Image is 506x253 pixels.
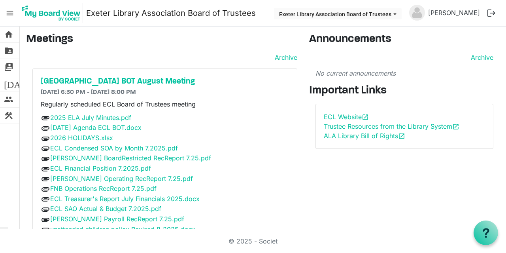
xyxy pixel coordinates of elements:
p: No current announcements [315,68,493,78]
a: [PERSON_NAME] Operating RecReport 7.25.pdf [50,175,193,183]
img: My Board View Logo [19,3,83,23]
h3: Announcements [309,33,500,46]
span: attachment [41,185,50,194]
a: ECL Websiteopen_in_new [324,113,369,121]
a: ECL Condensed SOA by Month 7.2025.pdf [50,144,178,152]
span: attachment [41,113,50,123]
span: folder_shared [4,43,13,59]
button: Exeter Library Association Board of Trustees dropdownbutton [274,8,402,19]
img: no-profile-picture.svg [409,5,425,21]
span: attachment [41,124,50,133]
a: Trustee Resources from the Library Systemopen_in_new [324,122,459,130]
a: 2025 ELA July Minutes.pdf [50,114,131,122]
button: logout [483,5,500,21]
span: attachment [41,215,50,224]
span: open_in_new [398,133,405,140]
a: [GEOGRAPHIC_DATA] BOT August Meeting [41,77,289,86]
a: unattended children policy Revised 8-2025.docx [50,225,196,233]
a: ECL SAO Actual & Budget 7.2025.pdf [50,205,161,213]
span: construction [4,108,13,124]
span: [DATE] [4,75,34,91]
span: attachment [41,144,50,153]
a: [PERSON_NAME] BoardRestricted RecReport 7.25.pdf [50,154,211,162]
a: Exeter Library Association Board of Trustees [86,5,256,21]
span: attachment [41,164,50,174]
a: [PERSON_NAME] [425,5,483,21]
a: [DATE] Agenda ECL BOT.docx [50,124,142,131]
a: My Board View Logo [19,3,86,23]
span: attachment [41,174,50,184]
span: home [4,27,13,42]
span: open_in_new [362,114,369,121]
a: ALA Library Bill of Rightsopen_in_new [324,132,405,140]
a: Archive [468,53,493,62]
a: [PERSON_NAME] Payroll RecReport 7.25.pdf [50,215,184,223]
span: attachment [41,225,50,234]
span: attachment [41,194,50,204]
span: attachment [41,134,50,143]
a: 2026 HOLIDAYS.xlsx [50,134,113,142]
a: © 2025 - Societ [228,237,278,245]
span: attachment [41,154,50,164]
h3: Important Links [309,84,500,98]
span: people [4,91,13,107]
a: FNB Operations RecReport 7.25.pdf [50,185,157,192]
span: switch_account [4,59,13,75]
span: attachment [41,205,50,214]
span: open_in_new [452,123,459,130]
a: ECL Treasurer's Report July Financials 2025.docx [50,195,200,203]
p: Regularly scheduled ECL Board of Trustees meeting [41,99,289,109]
span: menu [2,6,17,21]
a: Archive [272,53,297,62]
h6: [DATE] 6:30 PM - [DATE] 8:00 PM [41,89,289,96]
h3: Meetings [26,33,297,46]
a: ECL Financial Position 7.2025.pdf [50,164,151,172]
